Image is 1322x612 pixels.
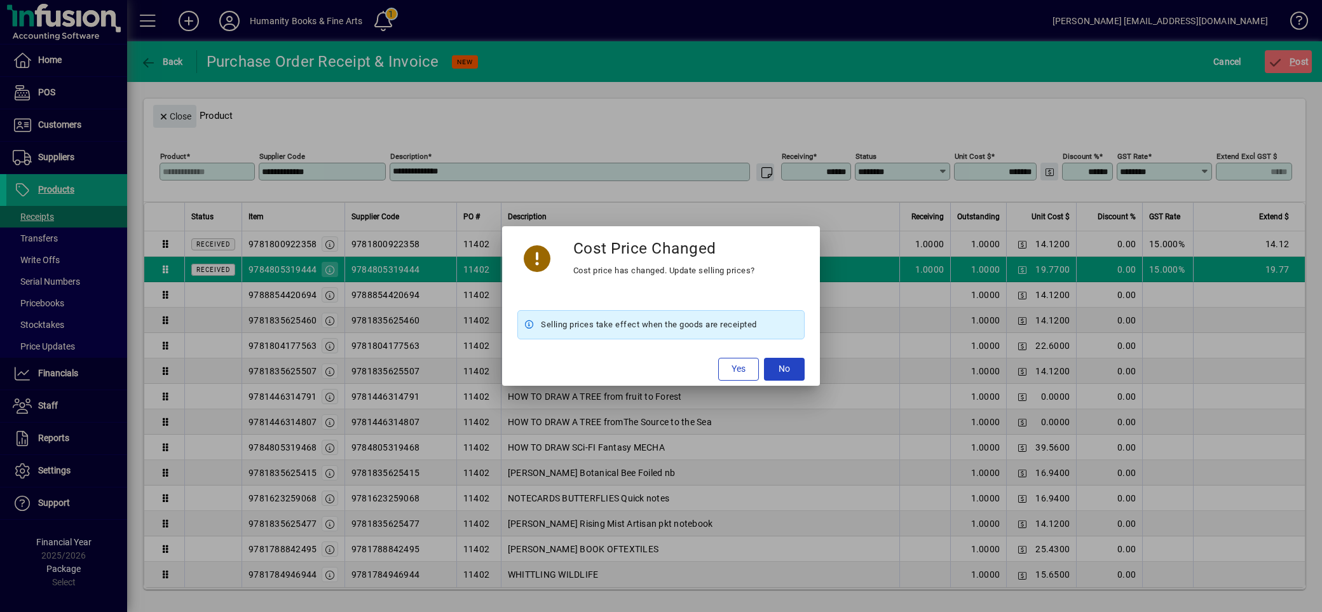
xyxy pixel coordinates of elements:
[573,263,755,278] div: Cost price has changed. Update selling prices?
[779,362,790,376] span: No
[732,362,746,376] span: Yes
[718,358,759,381] button: Yes
[541,317,757,332] span: Selling prices take effect when the goods are receipted
[764,358,805,381] button: No
[573,239,716,257] h3: Cost Price Changed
